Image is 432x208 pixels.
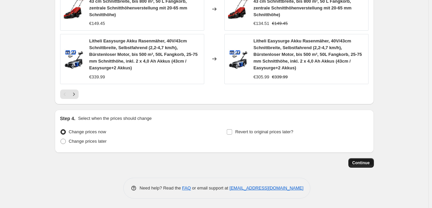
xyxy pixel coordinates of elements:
div: €149.45 [89,20,105,27]
button: Continue [348,158,374,168]
a: FAQ [182,185,191,190]
span: Revert to original prices later? [235,129,293,134]
button: Next [69,90,79,99]
p: Select when the prices should change [78,115,152,122]
span: Change prices now [69,129,106,134]
div: €305.99 [254,74,269,80]
span: Litheli Easysurge Akku Rasenmäher, 40V/43cm Schnittbreite, Selbstfahrend (2,2-4,7 km/h), Bürstenl... [89,38,198,70]
img: 712pyeThH2L_80x.jpg [64,49,84,69]
h2: Step 4. [60,115,76,122]
strike: €339.99 [272,74,288,80]
span: Litheli Easysurge Akku Rasenmäher, 40V/43cm Schnittbreite, Selbstfahrend (2,2-4,7 km/h), Bürstenl... [254,38,362,70]
span: Change prices later [69,139,107,144]
span: Need help? Read the [140,185,182,190]
span: or email support at [191,185,229,190]
div: €339.99 [89,74,105,80]
div: €134.51 [254,20,269,27]
nav: Pagination [60,90,79,99]
span: Continue [352,160,370,166]
a: [EMAIL_ADDRESS][DOMAIN_NAME] [229,185,303,190]
strike: €149.45 [272,20,288,27]
img: 712pyeThH2L_80x.jpg [228,49,248,69]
